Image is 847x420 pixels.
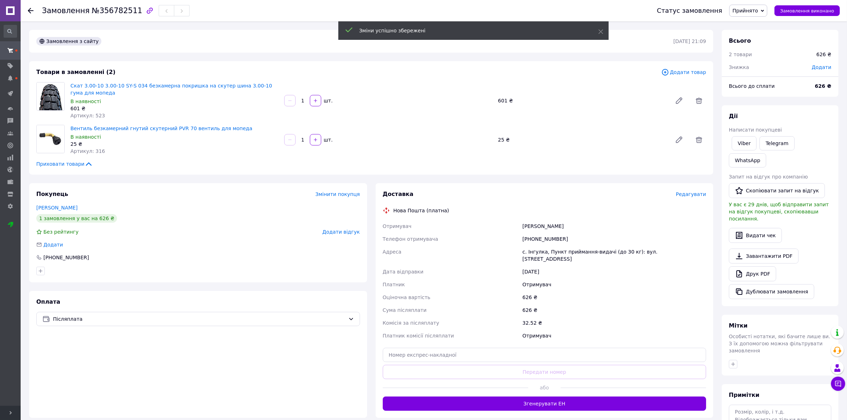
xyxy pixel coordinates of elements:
span: Видалити [692,133,706,147]
span: Отримувач [383,223,412,229]
span: Приховати товари [36,160,93,168]
div: 626 ₴ [521,304,708,317]
div: 601 ₴ [495,96,669,106]
span: Замовлення виконано [780,8,834,14]
button: Замовлення виконано [774,5,840,16]
div: 25 ₴ [70,140,279,148]
span: Післяплата [53,315,345,323]
div: 32.52 ₴ [521,317,708,329]
div: 626 ₴ [816,51,831,58]
span: Всього [729,37,751,44]
span: Платник [383,282,405,287]
div: [PERSON_NAME] [521,220,708,233]
img: Скат 3.00-10 3.00-10 SY-S 034 безкамерна покришка на скутер шина 3.00-10 гума для мопеда [37,83,64,110]
span: Примітки [729,392,759,398]
span: Дії [729,113,738,119]
a: Редагувати [672,94,686,108]
span: Дата відправки [383,269,424,275]
a: Telegram [759,136,794,150]
div: 25 ₴ [495,135,669,145]
span: 2 товари [729,52,752,57]
span: Змінити покупця [316,191,360,197]
a: Viber [732,136,757,150]
img: Вентиль безкамерний гнутий скутерний PVR 70 вентиль для мопеда [37,125,64,153]
button: Дублювати замовлення [729,284,814,299]
div: Отримувач [521,329,708,342]
span: В наявності [70,134,101,140]
span: Покупець [36,191,68,197]
a: Скат 3.00-10 3.00-10 SY-S 034 безкамерна покришка на скутер шина 3.00-10 гума для мопеда [70,83,272,96]
span: Видалити [692,94,706,108]
div: [PHONE_NUMBER] [43,254,90,261]
div: Статус замовлення [657,7,722,14]
span: Артикул: 523 [70,113,105,118]
span: Редагувати [676,191,706,197]
span: В наявності [70,99,101,104]
span: Оплата [36,298,60,305]
div: 601 ₴ [70,105,279,112]
span: Товари в замовленні (2) [36,69,116,75]
span: У вас є 29 днів, щоб відправити запит на відгук покупцеві, скопіювавши посилання. [729,202,829,222]
span: №356782511 [92,6,142,15]
span: Додати товар [661,68,706,76]
span: Замовлення [42,6,90,15]
div: 1 замовлення у вас на 626 ₴ [36,214,117,223]
div: Отримувач [521,278,708,291]
button: Скопіювати запит на відгук [729,183,825,198]
span: Додати відгук [322,229,360,235]
div: [DATE] [521,265,708,278]
b: 626 ₴ [815,83,831,89]
span: Оціночна вартість [383,294,430,300]
div: 626 ₴ [521,291,708,304]
a: WhatsApp [729,153,766,168]
a: Вентиль безкамерний гнутий скутерний PVR 70 вентиль для мопеда [70,126,252,131]
span: Без рейтингу [43,229,79,235]
a: [PERSON_NAME] [36,205,78,211]
span: Особисті нотатки, які бачите лише ви. З їх допомогою можна фільтрувати замовлення [729,334,830,353]
span: Адреса [383,249,402,255]
a: Друк PDF [729,266,776,281]
a: Завантажити PDF [729,249,799,264]
span: Запит на відгук про компанію [729,174,808,180]
span: Знижка [729,64,749,70]
div: Замовлення з сайту [36,37,101,46]
input: Номер експрес-накладної [383,348,706,362]
span: Доставка [383,191,414,197]
span: Написати покупцеві [729,127,782,133]
a: Редагувати [672,133,686,147]
span: Телефон отримувача [383,236,438,242]
button: Чат з покупцем [831,377,845,391]
span: Комісія за післяплату [383,320,439,326]
span: Всього до сплати [729,83,775,89]
span: Сума післяплати [383,307,427,313]
span: Платник комісії післяплати [383,333,454,339]
div: Зміни успішно збережені [359,27,581,34]
div: Повернутися назад [28,7,33,14]
span: Додати [43,242,63,248]
div: шт. [322,97,333,104]
button: Згенерувати ЕН [383,397,706,411]
div: Нова Пошта (платна) [392,207,451,214]
span: Додати [812,64,831,70]
time: [DATE] 21:09 [673,38,706,44]
span: Артикул: 316 [70,148,105,154]
span: або [528,384,561,391]
span: Прийнято [732,8,758,14]
div: шт. [322,136,333,143]
button: Видати чек [729,228,782,243]
div: [PHONE_NUMBER] [521,233,708,245]
div: с. Інгулка, Пункт приймання-видачі (до 30 кг): вул. [STREET_ADDRESS] [521,245,708,265]
span: Мітки [729,322,748,329]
